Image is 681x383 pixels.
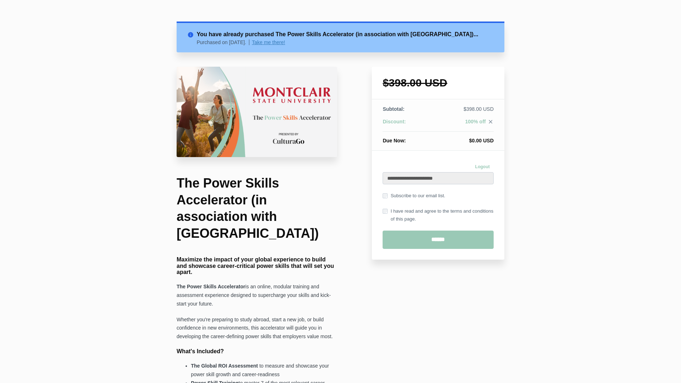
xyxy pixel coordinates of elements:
th: Discount: [383,118,431,132]
span: $0.00 USD [469,138,494,143]
strong: The Global ROI Assessment [191,363,258,369]
p: is an online, modular training and assessment experience designed to supercharge your skills and ... [177,283,337,308]
input: I have read and agree to the terms and conditions of this page. [383,209,388,214]
a: Logout [471,161,494,172]
a: close [486,119,494,127]
label: I have read and agree to the terms and conditions of this page. [383,207,494,223]
p: Whether you're preparing to study abroad, start a new job, or build confidence in new environment... [177,316,337,341]
a: Take me there! [252,39,285,45]
i: info [187,30,197,37]
span: 100% off [465,119,486,124]
label: Subscribe to our email list. [383,192,445,200]
input: Subscribe to our email list. [383,193,388,198]
p: Purchased on [DATE]. [197,39,249,45]
td: $398.00 USD [431,105,494,118]
th: Due Now: [383,132,431,145]
h2: You have already purchased The Power Skills Accelerator (in association with [GEOGRAPHIC_DATA])... [197,30,494,39]
strong: The Power Skills Accelerator [177,284,245,289]
span: Subtotal: [383,106,404,112]
h4: Maximize the impact of your global experience to build and showcase career-critical power skills ... [177,256,337,275]
h1: The Power Skills Accelerator (in association with [GEOGRAPHIC_DATA]) [177,175,337,242]
h4: What's Included? [177,348,337,355]
li: to measure and showcase your power skill growth and career-readiness [191,362,337,379]
i: close [488,119,494,125]
h1: $398.00 USD [383,77,494,88]
img: 22c75da-26a4-67b4-fa6d-d7146dedb322_Montclair.png [177,67,337,157]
